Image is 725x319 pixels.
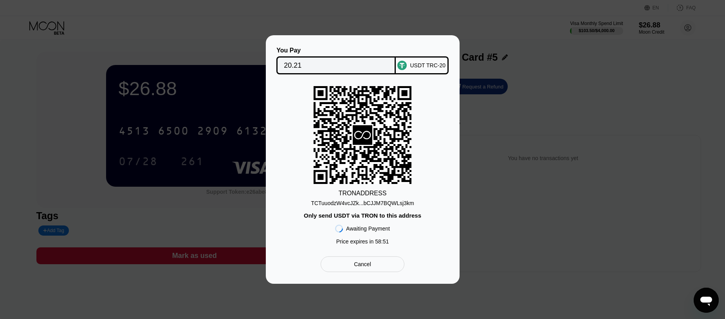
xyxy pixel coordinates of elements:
[278,47,448,74] div: You PayUSDT TRC-20
[276,47,396,54] div: You Pay
[311,200,414,206] div: TCTuuodzW4vcJZk...bCJJM7BQWLsj3km
[304,212,421,219] div: Only send USDT via TRON to this address
[336,238,389,245] div: Price expires in
[410,62,445,68] div: USDT TRC-20
[339,190,387,197] div: TRON ADDRESS
[375,238,389,245] span: 58 : 51
[321,256,404,272] div: Cancel
[311,197,414,206] div: TCTuuodzW4vcJZk...bCJJM7BQWLsj3km
[346,225,390,232] div: Awaiting Payment
[354,261,371,268] div: Cancel
[694,288,719,313] iframe: Schaltfläche zum Öffnen des Messaging-Fensters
